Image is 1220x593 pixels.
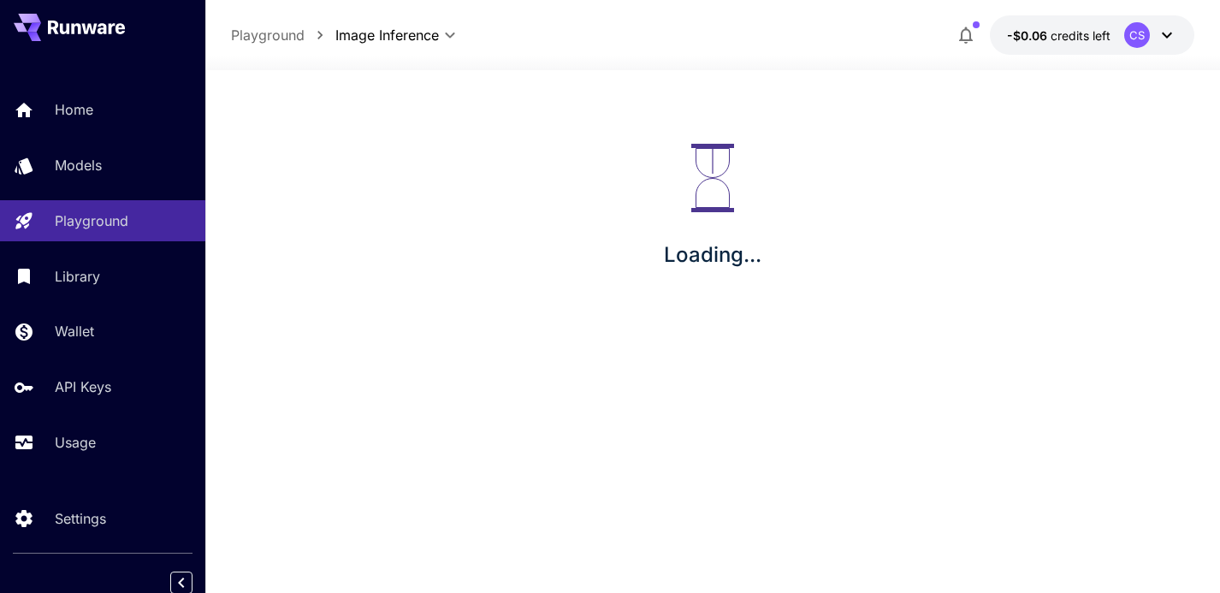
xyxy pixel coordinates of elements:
p: Home [55,99,93,120]
p: API Keys [55,377,111,397]
p: Models [55,155,102,175]
span: Image Inference [335,25,439,45]
p: Settings [55,508,106,529]
div: CS [1124,22,1150,48]
button: -$0.0564CS [990,15,1194,55]
nav: breadcrumb [231,25,335,45]
span: credits left [1051,28,1110,43]
div: -$0.0564 [1007,27,1110,44]
span: -$0.06 [1007,28,1051,43]
p: Playground [55,211,128,231]
p: Usage [55,432,96,453]
p: Loading... [664,240,761,270]
p: Library [55,266,100,287]
a: Playground [231,25,305,45]
p: Wallet [55,321,94,341]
